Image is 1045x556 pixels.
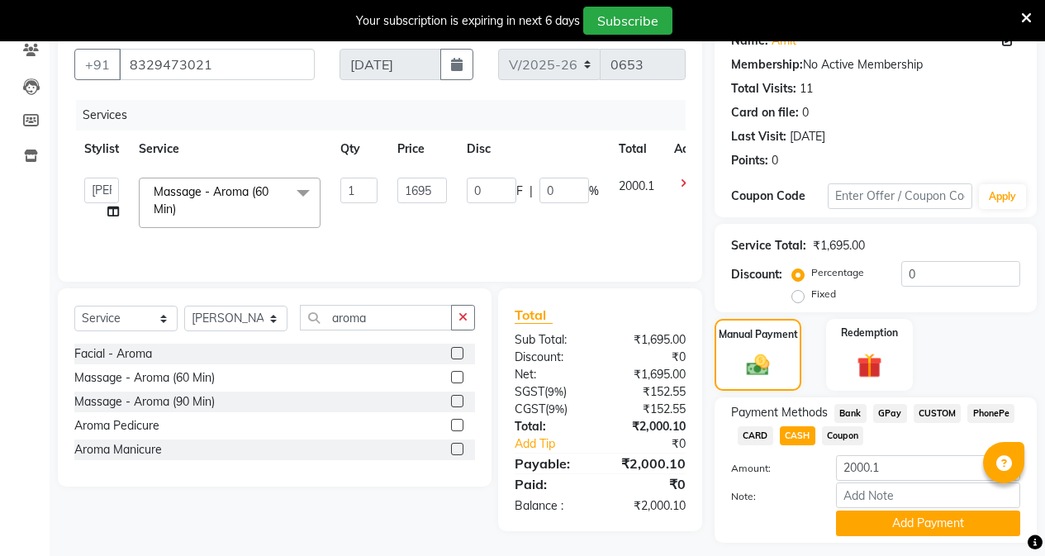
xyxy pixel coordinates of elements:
[600,497,698,515] div: ₹2,000.10
[772,152,778,169] div: 0
[836,482,1020,508] input: Add Note
[719,461,824,476] label: Amount:
[731,56,803,74] div: Membership:
[549,402,564,416] span: 9%
[176,202,183,216] a: x
[813,237,865,254] div: ₹1,695.00
[330,131,387,168] th: Qty
[387,131,457,168] th: Price
[74,131,129,168] th: Stylist
[800,80,813,97] div: 11
[548,385,563,398] span: 9%
[719,327,798,342] label: Manual Payment
[914,404,962,423] span: CUSTOM
[731,128,786,145] div: Last Visit:
[828,183,972,209] input: Enter Offer / Coupon Code
[129,131,330,168] th: Service
[502,418,601,435] div: Total:
[300,305,452,330] input: Search or Scan
[738,426,773,445] span: CARD
[502,383,601,401] div: ( )
[780,426,815,445] span: CASH
[609,131,664,168] th: Total
[530,183,533,200] span: |
[74,369,215,387] div: Massage - Aroma (60 Min)
[515,307,553,324] span: Total
[811,287,836,302] label: Fixed
[834,404,867,423] span: Bank
[74,49,121,80] button: +91
[76,100,698,131] div: Services
[967,404,1014,423] span: PhonePe
[502,349,601,366] div: Discount:
[600,331,698,349] div: ₹1,695.00
[74,345,152,363] div: Facial - Aroma
[836,455,1020,481] input: Amount
[74,393,215,411] div: Massage - Aroma (90 Min)
[600,454,698,473] div: ₹2,000.10
[600,383,698,401] div: ₹152.55
[731,104,799,121] div: Card on file:
[502,366,601,383] div: Net:
[731,237,806,254] div: Service Total:
[502,401,601,418] div: ( )
[589,183,599,200] span: %
[583,7,672,35] button: Subscribe
[356,12,580,30] div: Your subscription is expiring in next 6 days
[739,352,777,378] img: _cash.svg
[516,183,523,200] span: F
[731,56,1020,74] div: No Active Membership
[731,266,782,283] div: Discount:
[502,454,601,473] div: Payable:
[811,265,864,280] label: Percentage
[502,331,601,349] div: Sub Total:
[600,349,698,366] div: ₹0
[74,417,159,435] div: Aroma Pedicure
[790,128,825,145] div: [DATE]
[849,350,890,381] img: _gift.svg
[731,404,828,421] span: Payment Methods
[822,426,864,445] span: Coupon
[802,104,809,121] div: 0
[731,152,768,169] div: Points:
[664,131,719,168] th: Action
[515,402,545,416] span: CGST
[731,188,828,205] div: Coupon Code
[873,404,907,423] span: GPay
[616,435,698,453] div: ₹0
[600,418,698,435] div: ₹2,000.10
[502,497,601,515] div: Balance :
[600,474,698,494] div: ₹0
[600,366,698,383] div: ₹1,695.00
[154,184,268,216] span: Massage - Aroma (60 Min)
[502,474,601,494] div: Paid:
[502,435,616,453] a: Add Tip
[979,184,1026,209] button: Apply
[731,80,796,97] div: Total Visits:
[841,326,898,340] label: Redemption
[719,489,824,504] label: Note:
[74,441,162,459] div: Aroma Manicure
[619,178,654,193] span: 2000.1
[836,511,1020,536] button: Add Payment
[515,384,544,399] span: SGST
[600,401,698,418] div: ₹152.55
[457,131,609,168] th: Disc
[119,49,315,80] input: Search by Name/Mobile/Email/Code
